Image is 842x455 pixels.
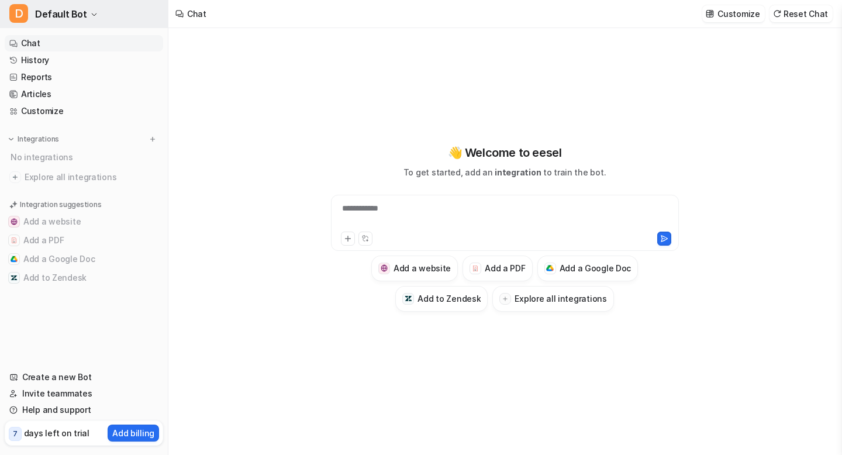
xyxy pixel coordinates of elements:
[702,5,764,22] button: Customize
[463,256,532,281] button: Add a PDFAdd a PDF
[537,256,639,281] button: Add a Google DocAdd a Google Doc
[5,169,163,185] a: Explore all integrations
[5,86,163,102] a: Articles
[717,8,760,20] p: Customize
[108,425,159,442] button: Add billing
[472,265,479,272] img: Add a PDF
[11,274,18,281] img: Add to Zendesk
[5,385,163,402] a: Invite teammates
[20,199,101,210] p: Integration suggestions
[13,429,18,439] p: 7
[395,286,488,312] button: Add to ZendeskAdd to Zendesk
[18,135,59,144] p: Integrations
[11,218,18,225] img: Add a website
[5,231,163,250] button: Add a PDFAdd a PDF
[7,147,163,167] div: No integrations
[381,264,388,272] img: Add a website
[560,262,631,274] h3: Add a Google Doc
[405,295,412,302] img: Add to Zendesk
[149,135,157,143] img: menu_add.svg
[5,250,163,268] button: Add a Google DocAdd a Google Doc
[25,168,158,187] span: Explore all integrations
[24,427,89,439] p: days left on trial
[5,103,163,119] a: Customize
[546,265,554,272] img: Add a Google Doc
[515,292,606,305] h3: Explore all integrations
[5,212,163,231] button: Add a websiteAdd a website
[448,144,562,161] p: 👋 Welcome to eesel
[112,427,154,439] p: Add billing
[5,133,63,145] button: Integrations
[403,166,606,178] p: To get started, add an to train the bot.
[187,8,206,20] div: Chat
[706,9,714,18] img: customize
[5,268,163,287] button: Add to ZendeskAdd to Zendesk
[5,369,163,385] a: Create a new Bot
[35,6,87,22] span: Default Bot
[9,171,21,183] img: explore all integrations
[417,292,481,305] h3: Add to Zendesk
[7,135,15,143] img: expand menu
[5,35,163,51] a: Chat
[485,262,525,274] h3: Add a PDF
[5,69,163,85] a: Reports
[773,9,781,18] img: reset
[394,262,451,274] h3: Add a website
[769,5,833,22] button: Reset Chat
[11,256,18,263] img: Add a Google Doc
[5,52,163,68] a: History
[9,4,28,23] span: D
[371,256,458,281] button: Add a websiteAdd a website
[5,402,163,418] a: Help and support
[11,237,18,244] img: Add a PDF
[492,286,613,312] button: Explore all integrations
[495,167,541,177] span: integration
